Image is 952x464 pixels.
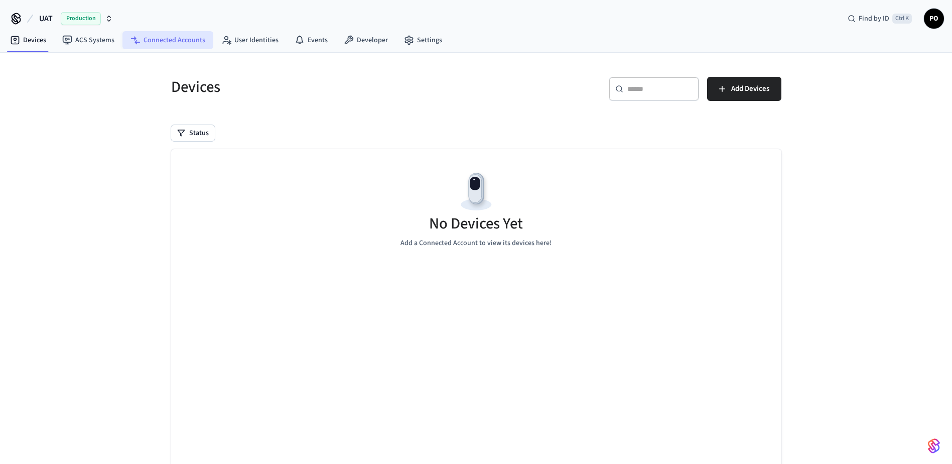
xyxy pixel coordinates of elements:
button: PO [924,9,944,29]
h5: No Devices Yet [429,213,523,234]
button: Status [171,125,215,141]
a: Devices [2,31,54,49]
a: Settings [396,31,450,49]
img: Devices Empty State [454,169,499,214]
span: Production [61,12,101,25]
span: PO [925,10,943,28]
a: Connected Accounts [122,31,213,49]
a: Developer [336,31,396,49]
div: Find by IDCtrl K [840,10,920,28]
h5: Devices [171,77,470,97]
p: Add a Connected Account to view its devices here! [400,238,552,249]
a: ACS Systems [54,31,122,49]
button: Add Devices [707,77,781,101]
a: User Identities [213,31,287,49]
img: SeamLogoGradient.69752ec5.svg [928,438,940,454]
span: Find by ID [859,14,889,24]
span: Add Devices [731,82,769,95]
span: Ctrl K [892,14,912,24]
a: Events [287,31,336,49]
span: UAT [39,13,53,25]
